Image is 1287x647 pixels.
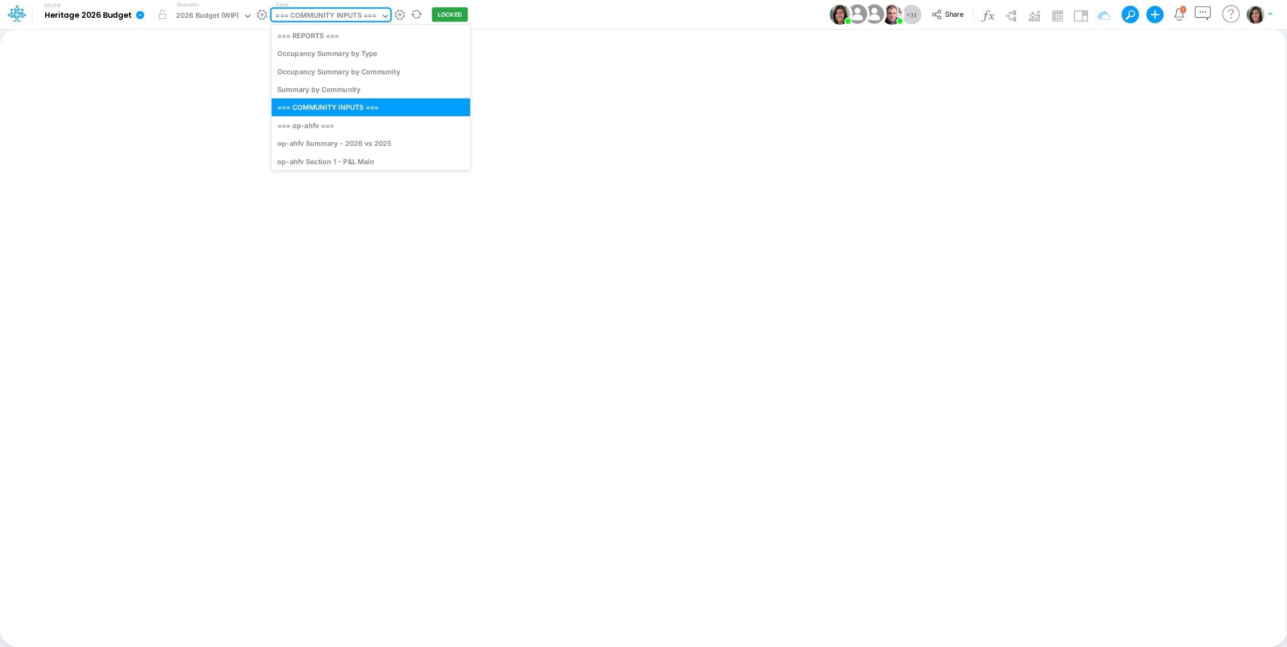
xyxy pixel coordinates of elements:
[271,26,470,44] div: === REPORTS ===
[271,62,470,80] div: Occupancy Summary by Community
[945,10,963,18] span: Share
[1182,7,1184,12] div: 1 unread items
[1173,8,1185,20] a: Notifications
[271,45,470,62] div: Occupancy Summary by Type
[906,11,917,18] span: + 31
[271,152,470,170] div: op-ahfv Section 1 - P&L Main
[845,2,869,26] img: User Image Icon
[45,2,61,9] label: Model
[271,80,470,98] div: Summary by Community
[275,10,376,23] div: === COMMUNITY INPUTS ===
[176,10,239,23] div: 2026 Budget (WIP)
[271,135,470,152] div: op-ahfv Summary - 2026 vs 2025
[271,99,470,116] div: === COMMUNITY INPUTS ===
[271,116,470,134] div: === op-ahfv ===
[862,2,886,26] img: User Image Icon
[882,4,902,25] img: User Image Icon
[926,6,971,23] button: Share
[432,8,468,22] button: LOCKED
[45,11,131,20] b: Heritage 2026 Budget
[276,1,288,9] label: View
[830,4,850,25] img: User Image Icon
[177,1,199,9] label: Scenario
